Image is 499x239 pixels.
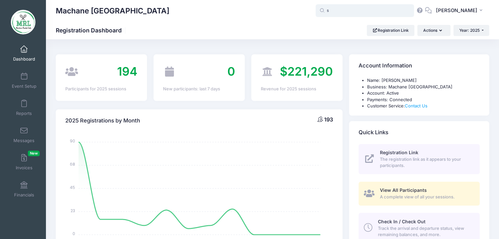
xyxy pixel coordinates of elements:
div: Revenue for 2025 sessions [261,86,333,92]
tspan: 45 [70,185,75,190]
a: Reports [9,96,40,119]
li: Account: Active [367,90,480,97]
span: Track the arrival and departure status, view remaining balances, and more. [378,225,472,238]
span: Year: 2025 [459,28,480,33]
img: Machane Racket Lake [11,10,35,34]
a: Dashboard [9,42,40,65]
a: Registration Link [367,25,414,36]
span: Dashboard [13,56,35,62]
span: Invoices [16,165,32,171]
h1: Registration Dashboard [56,27,127,34]
h4: Account Information [359,57,412,75]
tspan: 90 [70,138,75,144]
span: The registration link as it appears to your participants. [380,156,472,169]
div: Participants for 2025 sessions [65,86,137,92]
span: Check In / Check Out [378,219,425,224]
li: Name: [PERSON_NAME] [367,77,480,84]
li: Business: Machane [GEOGRAPHIC_DATA] [367,84,480,90]
h1: Machane [GEOGRAPHIC_DATA] [56,3,169,18]
li: Payments: Connected [367,97,480,103]
span: Messages [13,138,34,143]
h4: 2025 Registrations by Month [65,111,140,130]
a: Financials [9,178,40,201]
span: 194 [117,64,137,79]
tspan: 0 [73,231,75,236]
div: New participants: last 7 days [163,86,235,92]
h4: Quick Links [359,123,388,142]
button: Year: 2025 [453,25,489,36]
span: A complete view of all your sessions. [380,194,472,200]
span: New [28,151,40,156]
span: View All Participants [380,187,427,193]
a: View All Participants A complete view of all your sessions. [359,182,480,206]
tspan: 68 [70,161,75,167]
span: 193 [324,116,333,123]
a: Messages [9,123,40,146]
input: Search by First Name, Last Name, or Email... [316,4,414,17]
a: Registration Link The registration link as it appears to your participants. [359,144,480,174]
span: [PERSON_NAME] [436,7,477,14]
span: Reports [16,111,32,116]
button: [PERSON_NAME] [432,3,489,18]
tspan: 23 [71,208,75,213]
button: Actions [417,25,450,36]
a: Event Setup [9,69,40,92]
span: Registration Link [380,150,418,155]
span: Financials [14,192,34,198]
span: Event Setup [12,83,36,89]
a: InvoicesNew [9,151,40,174]
a: Contact Us [405,103,427,108]
span: 0 [227,64,235,79]
span: $221,290 [280,64,333,79]
li: Customer Service: [367,103,480,109]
